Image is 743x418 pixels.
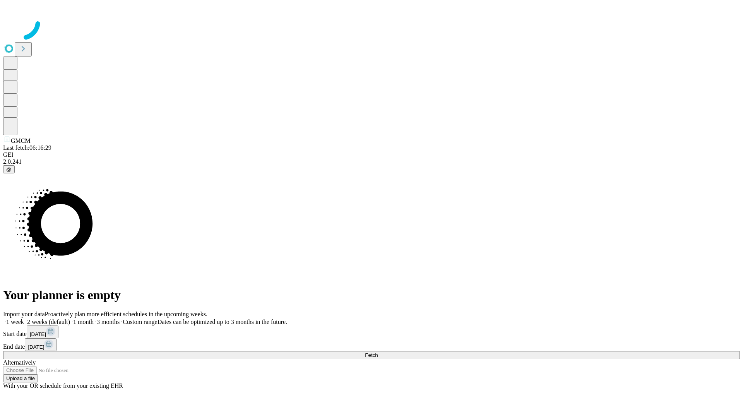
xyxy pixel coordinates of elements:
[30,331,46,337] span: [DATE]
[73,319,94,325] span: 1 month
[3,374,38,382] button: Upload a file
[6,166,12,172] span: @
[3,382,123,389] span: With your OR schedule from your existing EHR
[27,319,70,325] span: 2 weeks (default)
[3,165,15,173] button: @
[25,338,56,351] button: [DATE]
[3,359,36,366] span: Alternatively
[3,311,45,317] span: Import your data
[3,338,740,351] div: End date
[158,319,287,325] span: Dates can be optimized up to 3 months in the future.
[45,311,207,317] span: Proactively plan more efficient schedules in the upcoming weeks.
[97,319,120,325] span: 3 months
[3,325,740,338] div: Start date
[27,325,58,338] button: [DATE]
[3,151,740,158] div: GEI
[3,144,51,151] span: Last fetch: 06:16:29
[3,288,740,302] h1: Your planner is empty
[123,319,157,325] span: Custom range
[365,352,378,358] span: Fetch
[28,344,44,350] span: [DATE]
[3,158,740,165] div: 2.0.241
[6,319,24,325] span: 1 week
[3,351,740,359] button: Fetch
[11,137,31,144] span: GMCM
